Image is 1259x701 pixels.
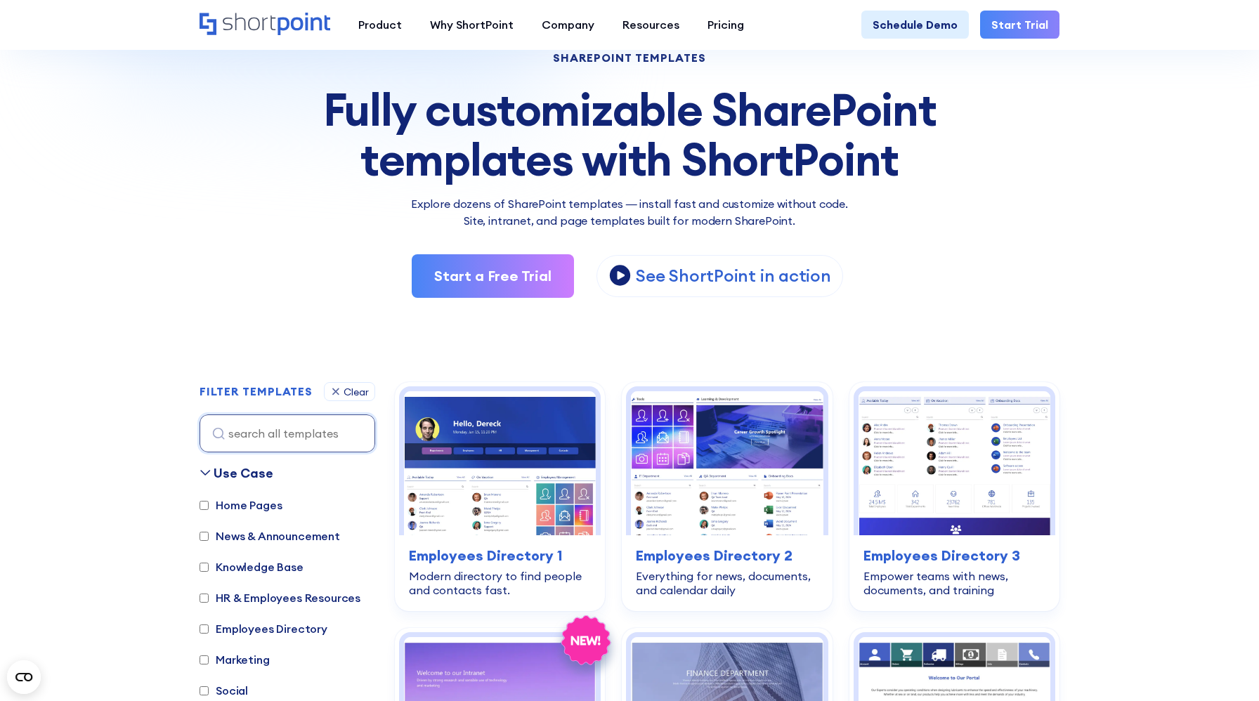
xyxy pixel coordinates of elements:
input: Knowledge Base [200,563,209,572]
div: Resources [622,16,679,33]
h3: Employees Directory 2 [636,545,818,566]
p: Explore dozens of SharePoint templates — install fast and customize without code. Site, intranet,... [200,195,1059,229]
div: Pricing [707,16,744,33]
input: Social [200,686,209,695]
div: Company [542,16,594,33]
img: SharePoint template team site: Everything for news, documents, and calendar daily | ShortPoint Te... [631,391,823,535]
a: SharePoint team site template: Empower teams with news, documents, and training | ShortPoint Temp... [849,382,1059,611]
input: News & Announcement [200,532,209,541]
div: Why ShortPoint [430,16,514,33]
button: Open CMP widget [7,660,41,694]
label: News & Announcement [200,528,340,544]
div: Everything for news, documents, and calendar daily [636,569,818,597]
label: HR & Employees Resources [200,589,360,606]
div: Fully customizable SharePoint templates with ShortPoint [200,85,1059,184]
img: SharePoint team site template: Empower teams with news, documents, and training | ShortPoint Temp... [859,391,1050,535]
a: Home [200,13,330,37]
div: Use Case [214,464,273,483]
a: Start a Free Trial [412,254,574,298]
h3: Employees Directory 1 [409,545,591,566]
a: Start Trial [980,11,1059,39]
h1: SHAREPOINT TEMPLATES [200,53,1059,63]
a: Pricing [693,11,758,39]
input: Employees Directory [200,624,209,634]
div: Clear [344,387,369,397]
a: Resources [608,11,693,39]
a: SharePoint template team site: Everything for news, documents, and calendar daily | ShortPoint Te... [622,382,832,611]
label: Home Pages [200,497,282,513]
h3: Employees Directory 3 [863,545,1045,566]
label: Social [200,682,248,699]
label: Knowledge Base [200,558,304,575]
a: Product [344,11,416,39]
a: open lightbox [596,255,842,297]
a: SharePoint employee directory template: Modern directory to find people and contacts fast | Short... [395,382,605,611]
input: Marketing [200,655,209,664]
img: SharePoint employee directory template: Modern directory to find people and contacts fast | Short... [404,391,596,535]
label: Marketing [200,651,270,668]
input: HR & Employees Resources [200,594,209,603]
a: Schedule Demo [861,11,969,39]
div: Modern directory to find people and contacts fast. [409,569,591,597]
p: See ShortPoint in action [636,265,830,287]
div: Empower teams with news, documents, and training [863,569,1045,597]
label: Employees Directory [200,620,327,637]
a: Company [528,11,608,39]
iframe: Chat Widget [1189,634,1259,701]
div: Product [358,16,402,33]
a: Why ShortPoint [416,11,528,39]
input: Home Pages [200,501,209,510]
h2: FILTER TEMPLATES [200,386,313,398]
input: search all templates [200,414,375,452]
